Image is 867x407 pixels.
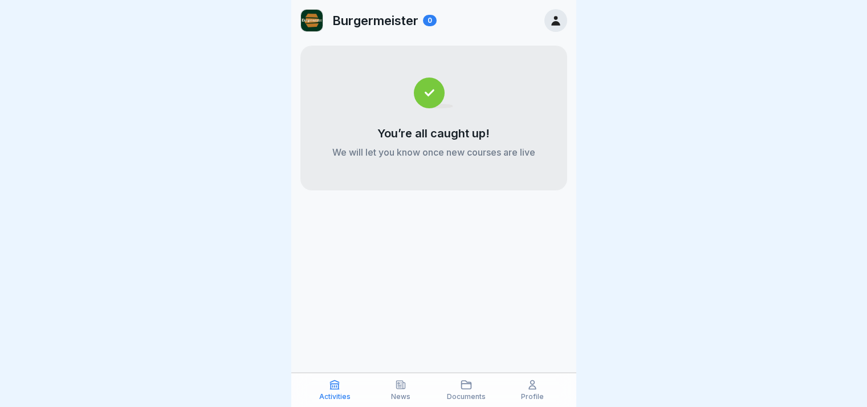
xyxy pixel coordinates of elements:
p: We will let you know once new courses are live [332,146,535,158]
p: Burgermeister [332,13,418,28]
div: 0 [423,15,437,26]
img: vi4xj1rh7o2tnjevi8opufjs.png [301,10,323,31]
p: Activities [319,393,351,401]
p: News [391,393,410,401]
p: You’re all caught up! [377,127,490,140]
img: completed.svg [414,78,453,108]
p: Documents [447,393,486,401]
p: Profile [521,393,544,401]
